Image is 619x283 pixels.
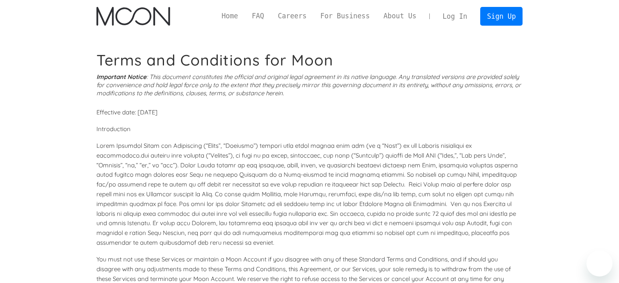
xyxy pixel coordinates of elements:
[271,11,313,21] a: Careers
[96,7,170,26] a: home
[480,7,523,25] a: Sign Up
[586,250,612,276] iframe: 启动消息传送窗口的按钮
[96,141,523,248] p: Lorem Ipsumdol Sitam con Adipiscing (“Elits”, “Doeiusmo”) tempori utla etdol magnaa enim adm (ve ...
[436,7,474,25] a: Log In
[96,107,523,117] p: Effective date: [DATE]
[96,73,147,81] strong: Important Notice
[96,124,523,134] p: Introduction
[96,51,523,69] h1: Terms and Conditions for Moon
[313,11,376,21] a: For Business
[96,7,170,26] img: Moon Logo
[245,11,271,21] a: FAQ
[215,11,245,21] a: Home
[96,73,521,97] i: : This document constitutes the official and original legal agreement in its native language. Any...
[376,11,423,21] a: About Us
